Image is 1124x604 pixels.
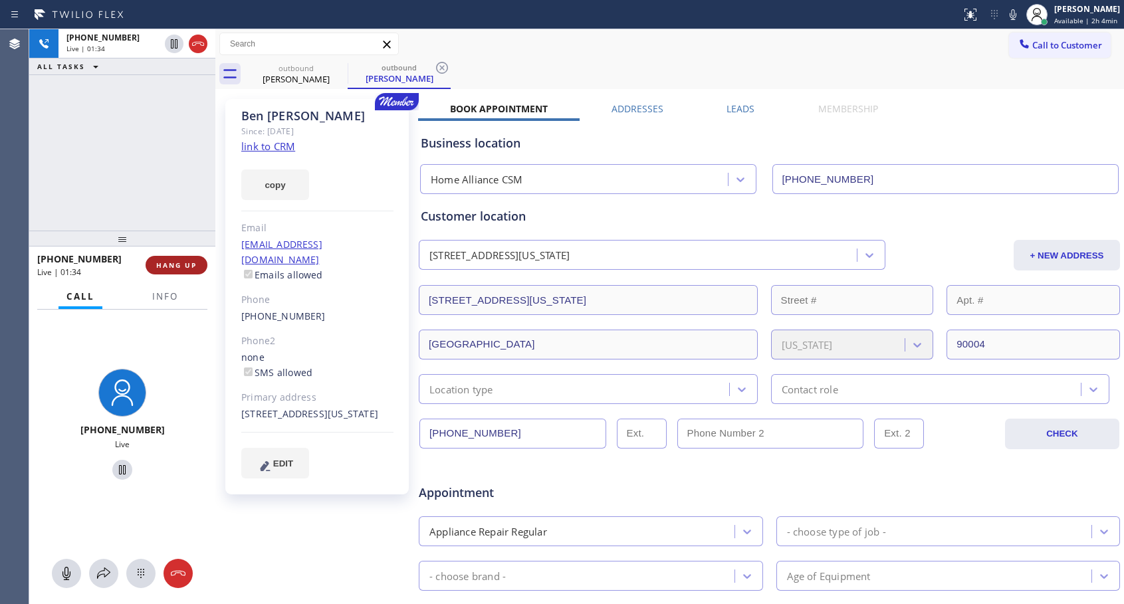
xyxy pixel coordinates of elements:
[37,266,81,278] span: Live | 01:34
[89,559,118,588] button: Open directory
[66,32,140,43] span: [PHONE_NUMBER]
[126,559,156,588] button: Open dialpad
[1032,39,1102,51] span: Call to Customer
[241,310,326,322] a: [PHONE_NUMBER]
[37,252,122,265] span: [PHONE_NUMBER]
[241,124,393,139] div: Since: [DATE]
[66,290,94,302] span: Call
[1009,33,1111,58] button: Call to Customer
[419,484,651,502] span: Appointment
[37,62,85,71] span: ALL TASKS
[241,448,309,478] button: EDIT
[58,284,102,310] button: Call
[419,330,758,359] input: City
[241,268,323,281] label: Emails allowed
[349,62,449,72] div: outbound
[782,381,838,397] div: Contact role
[771,285,934,315] input: Street #
[112,460,132,480] button: Hold Customer
[165,35,183,53] button: Hold Customer
[429,381,493,397] div: Location type
[241,407,393,422] div: [STREET_ADDRESS][US_STATE]
[874,419,924,449] input: Ext. 2
[450,102,548,115] label: Book Appointment
[164,559,193,588] button: Hang up
[189,35,207,53] button: Hang up
[818,102,878,115] label: Membership
[241,169,309,200] button: copy
[612,102,663,115] label: Addresses
[244,367,253,376] input: SMS allowed
[429,248,570,263] div: [STREET_ADDRESS][US_STATE]
[273,458,293,468] span: EDIT
[241,238,322,266] a: [EMAIL_ADDRESS][DOMAIN_NAME]
[431,172,522,187] div: Home Alliance CSM
[241,350,393,381] div: none
[727,102,754,115] label: Leads
[787,524,886,539] div: - choose type of job -
[429,568,506,583] div: - choose brand -
[52,559,81,588] button: Mute
[421,207,1118,225] div: Customer location
[349,72,449,84] div: [PERSON_NAME]
[429,524,547,539] div: Appliance Repair Regular
[146,256,207,274] button: HANG UP
[220,33,398,54] input: Search
[419,285,758,315] input: Address
[677,419,864,449] input: Phone Number 2
[787,568,871,583] div: Age of Equipment
[241,108,393,124] div: Ben [PERSON_NAME]
[144,284,186,310] button: Info
[1014,240,1120,270] button: + NEW ADDRESS
[80,423,165,436] span: [PHONE_NUMBER]
[66,44,105,53] span: Live | 01:34
[246,63,346,73] div: outbound
[419,419,606,449] input: Phone Number
[29,58,112,74] button: ALL TASKS
[1005,419,1119,449] button: CHECK
[246,59,346,89] div: Ben Broukhim
[246,73,346,85] div: [PERSON_NAME]
[115,439,130,450] span: Live
[349,59,449,88] div: Ben Broukhim
[1004,5,1022,24] button: Mute
[241,140,295,153] a: link to CRM
[241,221,393,236] div: Email
[421,134,1118,152] div: Business location
[1054,16,1117,25] span: Available | 2h 4min
[241,334,393,349] div: Phone2
[152,290,178,302] span: Info
[1054,3,1120,15] div: [PERSON_NAME]
[241,390,393,405] div: Primary address
[244,270,253,278] input: Emails allowed
[241,366,312,379] label: SMS allowed
[156,260,197,270] span: HANG UP
[947,330,1120,359] input: ZIP
[947,285,1120,315] input: Apt. #
[772,164,1119,194] input: Phone Number
[241,292,393,308] div: Phone
[617,419,667,449] input: Ext.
